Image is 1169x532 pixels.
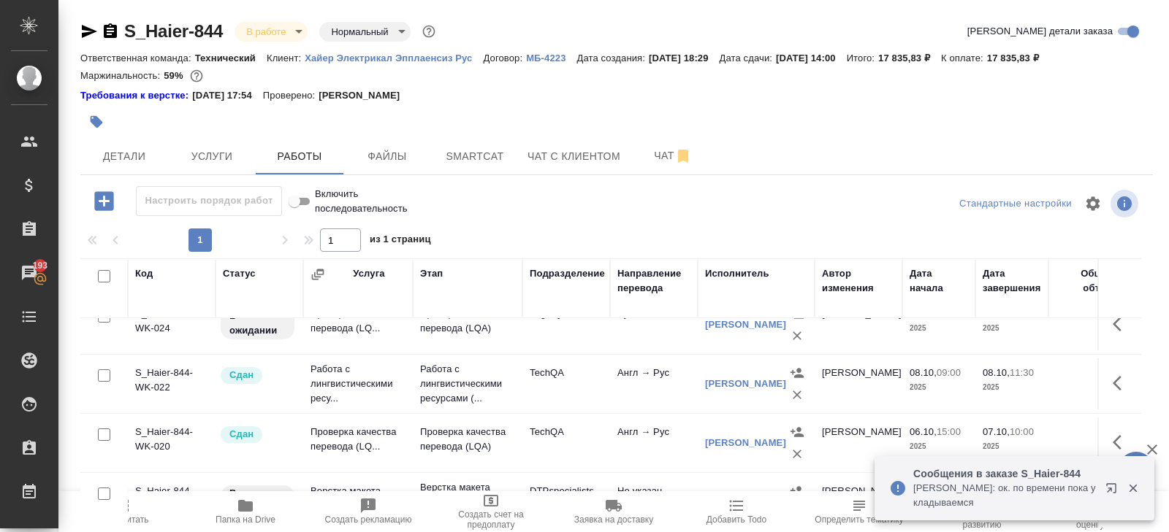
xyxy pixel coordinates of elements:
[577,53,649,63] p: Дата создания:
[822,266,895,296] div: Автор изменения
[705,437,786,448] a: [PERSON_NAME]
[610,417,698,469] td: Англ → Рус
[303,355,413,413] td: Работа с лингвистическими ресу...
[1118,482,1148,495] button: Закрыть
[1118,452,1154,488] button: 🙏
[4,255,55,291] a: 193
[305,53,483,63] p: Хайер Электрикал Эпплаенсиз Рус
[983,367,1010,378] p: 08.10,
[184,491,307,532] button: Папка на Drive
[219,425,296,444] div: Менеджер проверил работу исполнителя, передает ее на следующий этап
[483,53,526,63] p: Договор:
[610,477,698,528] td: Не указан
[878,53,941,63] p: 17 835,83 ₽
[135,266,153,281] div: Код
[910,439,968,454] p: 2025
[967,24,1113,39] span: [PERSON_NAME] детали заказа
[303,299,413,350] td: Проверка качества перевода (LQ...
[707,514,766,525] span: Добавить Todo
[311,267,325,282] button: Сгруппировать
[192,88,263,103] p: [DATE] 17:54
[1056,266,1114,296] div: Общий объем
[847,53,878,63] p: Итого:
[528,147,620,166] span: Чат с клиентом
[102,23,119,40] button: Скопировать ссылку
[776,53,847,63] p: [DATE] 14:00
[574,514,653,525] span: Заявка на доставку
[352,147,422,166] span: Файлы
[219,366,296,385] div: Менеджер проверил работу исполнителя, передает ее на следующий этап
[440,147,510,166] span: Smartcat
[983,321,1041,336] p: 2025
[522,358,610,409] td: TechQA
[420,362,515,406] p: Работа с лингвистическими ресурсами (...
[910,380,968,395] p: 2025
[80,88,192,103] a: Требования к верстке:
[983,426,1010,437] p: 07.10,
[195,53,267,63] p: Технический
[263,88,319,103] p: Проверено:
[124,21,223,41] a: S_Haier-844
[983,439,1041,454] p: 2025
[786,362,808,384] button: Назначить
[937,367,961,378] p: 09:00
[128,299,216,350] td: S_Haier-844-WK-024
[910,321,968,336] p: 2025
[264,147,335,166] span: Работы
[941,53,987,63] p: К оплате:
[229,427,254,442] p: Сдан
[910,426,937,437] p: 06.10,
[420,480,515,524] p: Верстка макета средней сложности ([GEOGRAPHIC_DATA]...
[419,22,438,41] button: Доп статусы указывают на важность/срочность заказа
[705,266,769,281] div: Исполнитель
[84,186,124,216] button: Добавить работу
[526,53,576,63] p: МБ-4223
[1056,380,1114,395] p: час
[610,358,698,409] td: Англ → Рус
[315,187,421,216] span: Включить последовательность
[913,466,1096,481] p: Сообщения в заказе S_Haier-844
[1010,426,1034,437] p: 10:00
[24,258,57,273] span: 193
[319,22,410,42] div: В работе
[913,481,1096,510] p: [PERSON_NAME]: ок. по времени пока укладываемся
[89,147,159,166] span: Детали
[552,491,675,532] button: Заявка на доставку
[267,53,305,63] p: Клиент:
[610,299,698,350] td: Рус → Каз
[638,147,708,165] span: Чат
[187,66,206,85] button: 6147.16 RUB;
[815,299,902,350] td: [PERSON_NAME]
[305,51,483,63] a: Хайер Электрикал Эпплаенсиз Рус
[786,384,808,406] button: Удалить
[720,53,776,63] p: Дата сдачи:
[128,477,216,528] td: S_Haier-844-WK-015
[815,477,902,528] td: [PERSON_NAME]
[177,147,247,166] span: Услуги
[937,426,961,437] p: 15:00
[216,514,275,525] span: Папка на Drive
[307,491,430,532] button: Создать рекламацию
[786,443,808,465] button: Удалить
[229,309,286,338] p: В ожидании
[1056,321,1114,336] p: час
[80,53,195,63] p: Ответственная команда:
[983,266,1041,296] div: Дата завершения
[1056,439,1114,454] p: час
[80,106,113,138] button: Добавить тэг
[815,417,902,469] td: [PERSON_NAME]
[420,425,515,454] p: Проверка качества перевода (LQA)
[1097,474,1132,509] button: Открыть в новой вкладке
[61,491,184,532] button: Пересчитать
[242,26,290,38] button: В работе
[229,486,286,515] p: В ожидании
[786,480,808,502] button: Назначить
[786,421,808,443] button: Назначить
[530,266,605,281] div: Подразделение
[1104,425,1139,460] button: Здесь прячутся важные кнопки
[128,358,216,409] td: S_Haier-844-WK-022
[1111,190,1141,217] span: Посмотреть информацию
[420,307,515,336] p: Проверка качества перевода (LQA)
[1104,307,1139,342] button: Здесь прячутся важные кнопки
[219,484,296,518] div: Исполнитель назначен, приступать к работе пока рано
